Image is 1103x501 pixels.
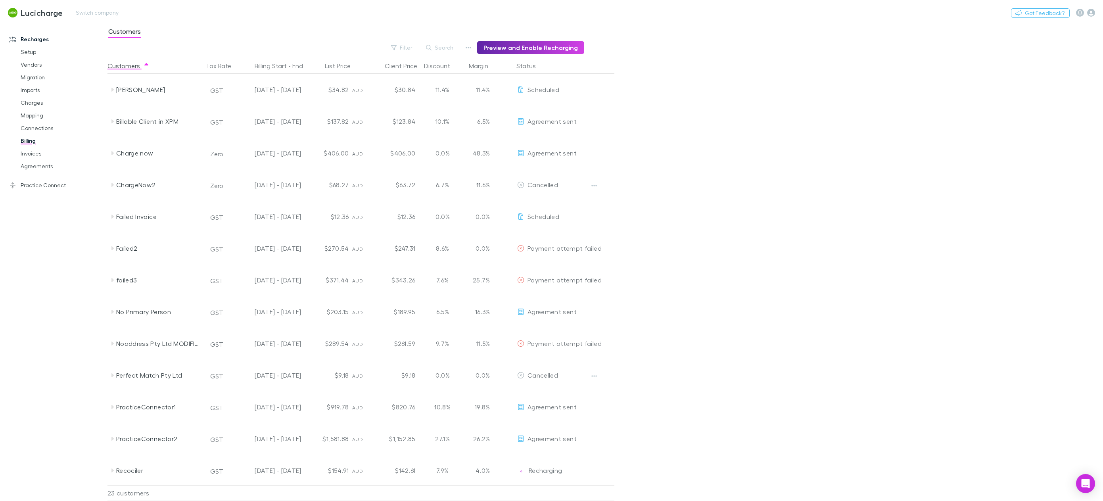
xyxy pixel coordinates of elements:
[387,43,417,52] button: Filter
[371,455,419,486] div: $142.61
[236,201,301,232] div: [DATE] - [DATE]
[528,86,559,93] span: Scheduled
[207,148,227,160] button: Zero
[236,169,301,201] div: [DATE] - [DATE]
[305,359,352,391] div: $9.18
[107,137,618,169] div: Charge nowZero[DATE] - [DATE]$406.00AUD$406.000.0%48.3%EditAgreement sent
[305,137,352,169] div: $406.00
[352,246,363,252] span: AUD
[528,308,577,315] span: Agreement sent
[13,58,112,71] a: Vendors
[116,455,200,486] div: Recociler
[385,58,427,74] button: Client Price
[470,339,490,348] p: 11.5%
[206,58,241,74] button: Tax Rate
[236,74,301,106] div: [DATE] - [DATE]
[470,117,490,126] p: 6.5%
[419,264,466,296] div: 7.6%
[419,455,466,486] div: 7.9%
[419,169,466,201] div: 6.7%
[305,201,352,232] div: $12.36
[116,328,200,359] div: Noaddress Pty Ltd MODIFIED
[1011,8,1070,18] button: Got Feedback?
[305,423,352,455] div: $1,581.88
[207,243,227,255] button: GST
[13,160,112,173] a: Agreements
[207,370,227,382] button: GST
[528,371,558,379] span: Cancelled
[470,370,490,380] p: 0.0%
[371,137,419,169] div: $406.00
[107,485,203,501] div: 23 customers
[371,169,419,201] div: $63.72
[236,137,301,169] div: [DATE] - [DATE]
[371,201,419,232] div: $12.36
[107,264,618,296] div: failed3GST[DATE] - [DATE]$371.44AUD$343.267.6%25.7%EditPayment attempt failed
[13,71,112,84] a: Migration
[1076,474,1095,493] div: Open Intercom Messenger
[516,58,545,74] button: Status
[236,391,301,423] div: [DATE] - [DATE]
[13,46,112,58] a: Setup
[352,341,363,347] span: AUD
[419,328,466,359] div: 9.7%
[352,405,363,411] span: AUD
[470,434,490,443] p: 26.2%
[528,276,602,284] span: Payment attempt failed
[371,391,419,423] div: $820.76
[236,455,301,486] div: [DATE] - [DATE]
[13,109,112,122] a: Mapping
[207,211,227,224] button: GST
[236,232,301,264] div: [DATE] - [DATE]
[325,58,360,74] div: List Price
[528,117,577,125] span: Agreement sent
[3,3,68,22] a: Lucicharge
[207,433,227,446] button: GST
[305,264,352,296] div: $371.44
[108,27,141,38] span: Customers
[116,232,200,264] div: Failed2
[371,328,419,359] div: $261.59
[116,391,200,423] div: PracticeConnector1
[305,296,352,328] div: $203.15
[528,244,602,252] span: Payment attempt failed
[352,151,363,157] span: AUD
[2,33,112,46] a: Recharges
[371,423,419,455] div: $1,152.85
[422,43,458,52] button: Search
[116,74,200,106] div: [PERSON_NAME]
[107,106,618,137] div: Billable Client in XPMGST[DATE] - [DATE]$137.82AUD$123.8410.1%6.5%EditAgreement sent
[107,391,618,423] div: PracticeConnector1GST[DATE] - [DATE]$919.78AUD$820.7610.8%19.8%EditAgreement sent
[207,274,227,287] button: GST
[116,169,200,201] div: ChargeNow2
[107,232,618,264] div: Failed2GST[DATE] - [DATE]$270.54AUD$247.318.6%0.0%EditPayment attempt failed
[116,423,200,455] div: PracticeConnector2
[116,106,200,137] div: Billable Client in XPM
[236,264,301,296] div: [DATE] - [DATE]
[107,201,618,232] div: Failed InvoiceGST[DATE] - [DATE]$12.36AUD$12.360.0%0.0%EditScheduled
[13,96,112,109] a: Charges
[371,106,419,137] div: $123.84
[116,137,200,169] div: Charge now
[207,306,227,319] button: GST
[107,58,150,74] button: Customers
[305,74,352,106] div: $34.82
[116,296,200,328] div: No Primary Person
[305,232,352,264] div: $270.54
[528,181,558,188] span: Cancelled
[236,296,301,328] div: [DATE] - [DATE]
[470,402,490,412] p: 19.8%
[352,278,363,284] span: AUD
[419,296,466,328] div: 6.5%
[419,201,466,232] div: 0.0%
[107,328,618,359] div: Noaddress Pty Ltd MODIFIEDGST[DATE] - [DATE]$289.54AUD$261.599.7%11.5%EditPayment attempt failed
[470,244,490,253] p: 0.0%
[13,134,112,147] a: Billing
[528,340,602,347] span: Payment attempt failed
[528,435,577,442] span: Agreement sent
[470,148,490,158] p: 48.3%
[371,359,419,391] div: $9.18
[305,328,352,359] div: $289.54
